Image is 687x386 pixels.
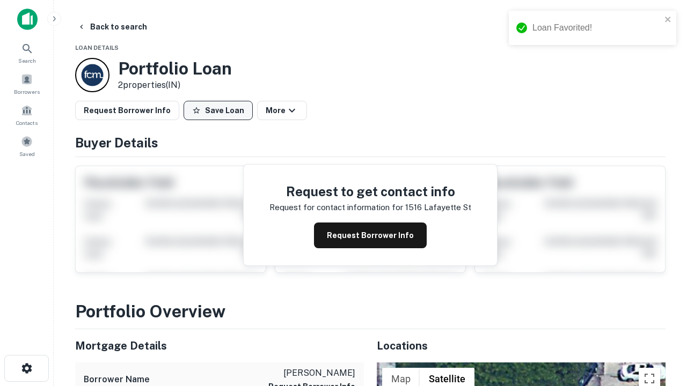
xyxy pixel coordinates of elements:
[268,367,355,380] p: [PERSON_NAME]
[3,69,50,98] a: Borrowers
[17,9,38,30] img: capitalize-icon.png
[118,79,232,92] p: 2 properties (IN)
[84,373,150,386] h6: Borrower Name
[3,131,50,160] a: Saved
[3,38,50,67] a: Search
[314,222,427,248] button: Request Borrower Info
[19,150,35,158] span: Saved
[75,338,364,354] h5: Mortgage Details
[75,133,666,152] h4: Buyer Details
[3,100,50,129] a: Contacts
[18,56,36,65] span: Search
[118,58,232,79] h3: Portfolio Loan
[75,299,666,324] h3: Portfolio Overview
[75,44,119,51] span: Loan Details
[73,17,151,36] button: Back to search
[75,101,179,120] button: Request Borrower Info
[257,101,307,120] button: More
[16,118,38,127] span: Contacts
[405,201,471,214] p: 1516 lafayette st
[269,182,471,201] h4: Request to get contact info
[269,201,403,214] p: Request for contact information for
[377,338,666,354] h5: Locations
[633,266,687,317] iframe: Chat Widget
[664,15,672,25] button: close
[14,87,40,96] span: Borrowers
[184,101,253,120] button: Save Loan
[532,21,661,34] div: Loan Favorited!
